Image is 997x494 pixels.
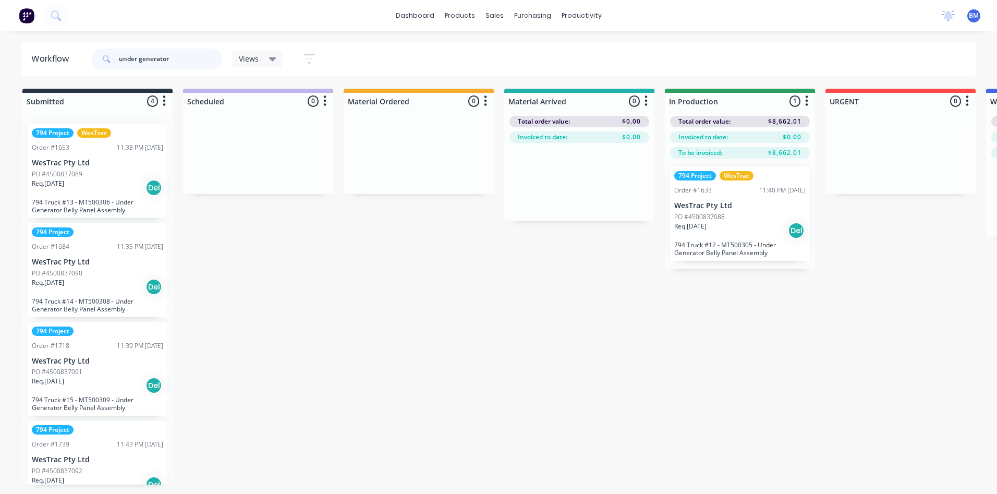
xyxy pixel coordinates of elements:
[145,377,162,394] div: Del
[674,212,725,222] p: PO #4500837088
[783,132,801,142] span: $0.00
[788,222,805,239] div: Del
[768,117,801,126] span: $8,662.01
[518,117,570,126] span: Total order value:
[391,8,440,23] a: dashboard
[32,476,64,485] p: Req. [DATE]
[674,201,806,210] p: WesTrac Pty Ltd
[509,8,556,23] div: purchasing
[32,128,74,138] div: 794 Project
[145,179,162,196] div: Del
[239,53,259,64] span: Views
[117,143,163,152] div: 11:38 PM [DATE]
[32,198,163,214] p: 794 Truck #13 - MT500306 - Under Generator Belly Panel Assembly
[117,242,163,251] div: 11:35 PM [DATE]
[32,297,163,313] p: 794 Truck #14 - MT500308 - Under Generator Belly Panel Assembly
[28,124,167,218] div: 794 ProjectWesTracOrder #165311:38 PM [DATE]WesTrac Pty LtdPO #4500837089Req.[DATE]Del794 Truck #...
[678,148,722,158] span: To be invoiced:
[32,440,69,449] div: Order #1739
[678,117,731,126] span: Total order value:
[480,8,509,23] div: sales
[518,132,567,142] span: Invoiced to date:
[674,222,707,231] p: Req. [DATE]
[32,242,69,251] div: Order #1684
[117,440,163,449] div: 11:43 PM [DATE]
[28,322,167,416] div: 794 ProjectOrder #171811:39 PM [DATE]WesTrac Pty LtdPO #4500837091Req.[DATE]Del794 Truck #15 - MT...
[32,455,163,464] p: WesTrac Pty Ltd
[32,377,64,386] p: Req. [DATE]
[32,258,163,267] p: WesTrac Pty Ltd
[768,148,801,158] span: $8,662.01
[32,227,74,237] div: 794 Project
[32,179,64,188] p: Req. [DATE]
[32,170,82,179] p: PO #4500837089
[32,396,163,412] p: 794 Truck #15 - MT500309 - Under Generator Belly Panel Assembly
[556,8,607,23] div: productivity
[32,466,82,476] p: PO #4500837092
[145,476,162,493] div: Del
[19,8,34,23] img: Factory
[759,186,806,195] div: 11:40 PM [DATE]
[678,132,728,142] span: Invoiced to date:
[32,425,74,435] div: 794 Project
[32,357,163,366] p: WesTrac Pty Ltd
[440,8,480,23] div: products
[670,167,810,261] div: 794 ProjectWesTracOrder #163311:40 PM [DATE]WesTrac Pty LtdPO #4500837088Req.[DATE]Del794 Truck #...
[674,186,712,195] div: Order #1633
[622,132,641,142] span: $0.00
[32,143,69,152] div: Order #1653
[32,269,82,278] p: PO #4500837090
[674,171,716,180] div: 794 Project
[674,241,806,257] p: 794 Truck #12 - MT500305 - Under Generator Belly Panel Assembly
[77,128,111,138] div: WesTrac
[145,279,162,295] div: Del
[32,327,74,336] div: 794 Project
[28,223,167,317] div: 794 ProjectOrder #168411:35 PM [DATE]WesTrac Pty LtdPO #4500837090Req.[DATE]Del794 Truck #14 - MT...
[119,49,222,69] input: Search for orders...
[32,278,64,287] p: Req. [DATE]
[622,117,641,126] span: $0.00
[117,341,163,351] div: 11:39 PM [DATE]
[969,11,979,20] span: BM
[32,341,69,351] div: Order #1718
[32,159,163,167] p: WesTrac Pty Ltd
[31,53,74,65] div: Workflow
[32,367,82,377] p: PO #4500837091
[720,171,753,180] div: WesTrac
